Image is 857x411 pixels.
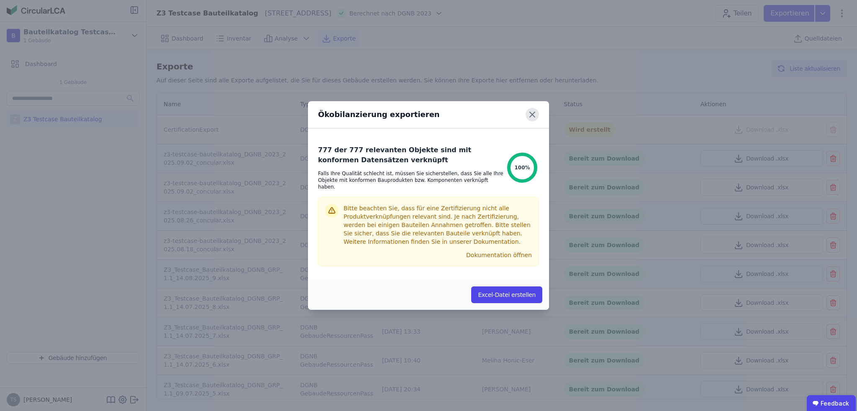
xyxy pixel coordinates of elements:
span: 100% [514,164,530,171]
button: Dokumentation öffnen [463,248,535,262]
div: Ökobilanzierung exportieren [318,109,440,120]
button: Excel-Datei erstellen [471,286,542,303]
div: Bitte beachten Sie, dass für eine Zertifizierung nicht alle Produktverknüpfungen relevant sind. J... [344,204,532,249]
div: Falls Ihre Qualität schlecht ist, müssen Sie sicherstellen, dass Sie alle Ihre Objekte mit konfor... [318,170,505,190]
div: 777 der 777 relevanten Objekte sind mit konformen Datensätzen verknüpft [318,145,505,170]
